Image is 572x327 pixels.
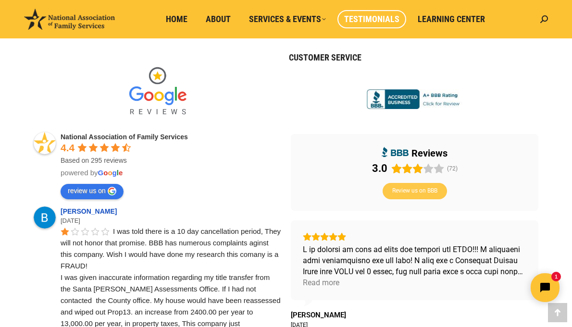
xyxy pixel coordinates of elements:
img: Google Reviews [122,61,194,123]
span: [PERSON_NAME] [291,311,346,319]
a: Home [159,10,194,28]
span: l [117,169,119,177]
div: [DATE] [61,216,281,226]
div: L ip dolorsi am cons ad elits doe tempori utl ETDO!!! M aliquaeni admi veniamquisno exe ull labo!... [303,244,526,277]
span: (72) [447,165,458,172]
img: National Association of Family Services [24,9,115,30]
span: Review us on BBB [392,187,437,195]
span: g [112,169,117,177]
span: o [108,169,112,177]
span: Services & Events [249,14,326,24]
a: Testimonials [337,10,406,28]
a: National Association of Family Services [61,133,188,141]
span: Learning Center [418,14,485,24]
span: Testimonials [344,14,399,24]
a: Learning Center [411,10,492,28]
span: Home [166,14,187,24]
iframe: Tidio Chat [402,265,568,310]
div: 3.0 [372,162,387,175]
span: e [119,169,123,177]
a: About [199,10,237,28]
div: Rating: 3.0 out of 5 [372,162,444,175]
div: reviews [411,147,448,159]
span: G [98,169,104,177]
div: Read more [303,277,339,288]
a: Review by Suzanne W [291,311,346,319]
img: Accredited A+ with Better Business Bureau [367,89,463,109]
span: Customer Service [289,52,361,63]
div: Rating: 5.0 out of 5 [303,232,526,241]
span: 4.4 [61,142,75,153]
a: review us on [61,184,124,199]
button: Review us on BBB [383,183,447,199]
div: Based on 295 reviews [61,156,281,165]
span: o [103,169,108,177]
span: About [206,14,231,24]
a: [PERSON_NAME] [61,207,120,215]
div: powered by [61,168,281,178]
a: Customer Service [282,48,368,67]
